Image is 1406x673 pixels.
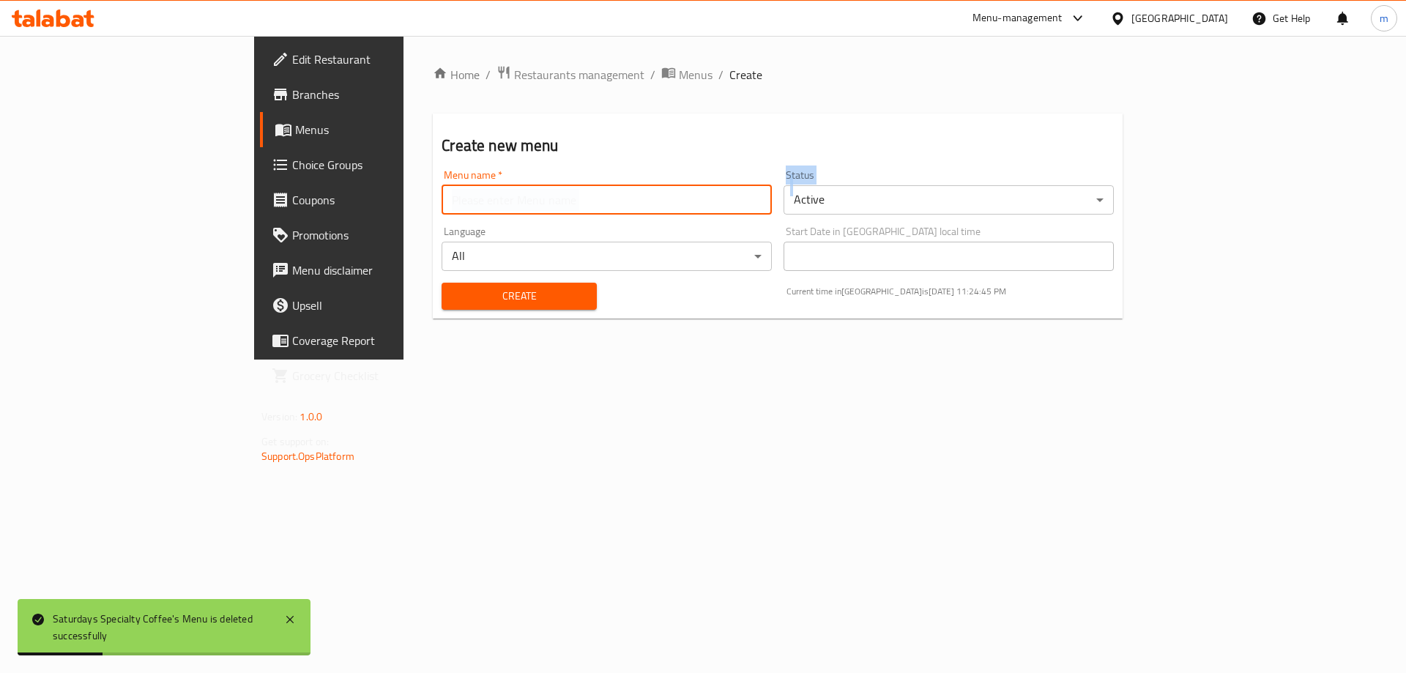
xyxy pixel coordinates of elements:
[260,288,489,323] a: Upsell
[784,185,1114,215] div: Active
[295,121,477,138] span: Menus
[292,261,477,279] span: Menu disclaimer
[442,283,596,310] button: Create
[300,407,322,426] span: 1.0.0
[514,66,644,83] span: Restaurants management
[260,182,489,217] a: Coupons
[729,66,762,83] span: Create
[53,611,269,644] div: Saturdays Specialty Coffee's Menu is deleted successfully
[292,51,477,68] span: Edit Restaurant
[292,156,477,174] span: Choice Groups
[292,332,477,349] span: Coverage Report
[292,297,477,314] span: Upsell
[260,112,489,147] a: Menus
[442,242,772,271] div: All
[453,287,584,305] span: Create
[433,65,1123,84] nav: breadcrumb
[442,135,1114,157] h2: Create new menu
[679,66,713,83] span: Menus
[261,447,354,466] a: Support.OpsPlatform
[718,66,724,83] li: /
[260,323,489,358] a: Coverage Report
[260,358,489,393] a: Grocery Checklist
[1380,10,1388,26] span: m
[260,253,489,288] a: Menu disclaimer
[496,65,644,84] a: Restaurants management
[972,10,1063,27] div: Menu-management
[261,407,297,426] span: Version:
[260,217,489,253] a: Promotions
[260,147,489,182] a: Choice Groups
[292,86,477,103] span: Branches
[650,66,655,83] li: /
[661,65,713,84] a: Menus
[1131,10,1228,26] div: [GEOGRAPHIC_DATA]
[292,367,477,384] span: Grocery Checklist
[260,42,489,77] a: Edit Restaurant
[260,77,489,112] a: Branches
[786,285,1114,298] p: Current time in [GEOGRAPHIC_DATA] is [DATE] 11:24:45 PM
[292,226,477,244] span: Promotions
[442,185,772,215] input: Please enter Menu name
[261,432,329,451] span: Get support on:
[292,191,477,209] span: Coupons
